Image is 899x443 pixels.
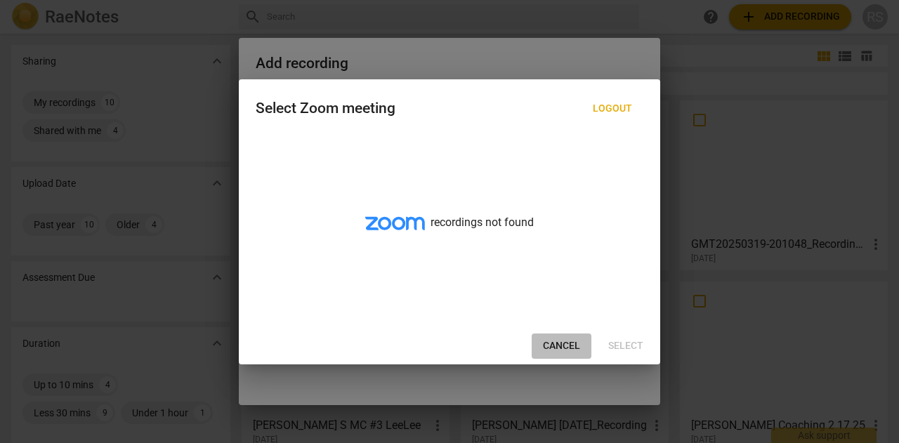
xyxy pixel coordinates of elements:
div: Select Zoom meeting [256,100,395,117]
span: Cancel [543,339,580,353]
span: Logout [593,102,632,116]
div: recordings not found [239,135,660,328]
button: Cancel [532,333,591,359]
button: Logout [582,96,643,121]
